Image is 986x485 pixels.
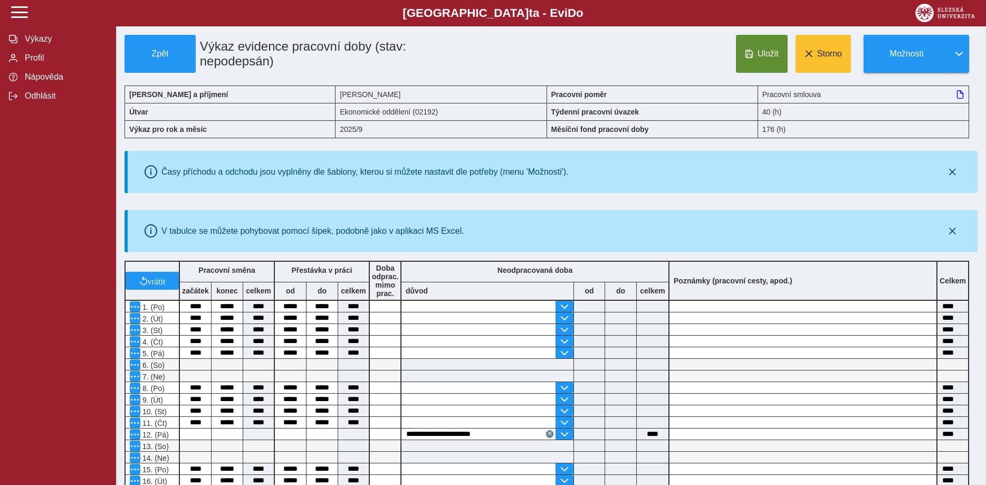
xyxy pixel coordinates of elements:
b: Poznámky (pracovní cesty, apod.) [669,277,797,285]
button: Menu [130,348,140,358]
span: o [576,6,583,20]
button: Menu [130,301,140,312]
b: do [307,287,338,295]
span: Výkazy [22,34,107,44]
b: Měsíční fond pracovní doby [551,125,649,134]
span: 9. (Út) [140,396,163,404]
span: 11. (Čt) [140,419,167,427]
button: Zpět [125,35,196,73]
button: Menu [130,336,140,347]
button: Menu [130,383,140,393]
span: 10. (St) [140,407,167,416]
img: logo_web_su.png [915,4,975,22]
button: Menu [130,325,140,335]
b: Neodpracovaná doba [497,266,572,274]
span: 15. (Po) [140,465,169,474]
button: Menu [130,359,140,370]
span: Uložit [758,49,779,59]
b: celkem [243,287,274,295]
span: t [529,6,532,20]
span: 1. (Po) [140,303,165,311]
span: Nápověda [22,72,107,82]
b: od [275,287,306,295]
button: vrátit [126,272,179,290]
h1: Výkaz evidence pracovní doby (stav: nepodepsán) [196,35,480,73]
span: 6. (So) [140,361,165,369]
div: V tabulce se můžete pohybovat pomocí šipek, podobně jako v aplikaci MS Excel. [161,226,464,236]
button: Menu [130,313,140,324]
button: Menu [130,394,140,405]
div: 2025/9 [336,120,547,138]
b: začátek [180,287,211,295]
b: Přestávka v práci [291,266,352,274]
button: Storno [796,35,851,73]
span: 2. (Út) [140,315,163,323]
div: 176 (h) [758,120,969,138]
b: [GEOGRAPHIC_DATA] a - Evi [32,6,954,20]
b: důvod [406,287,428,295]
b: Výkaz pro rok a měsíc [129,125,207,134]
b: celkem [338,287,369,295]
b: Pracovní směna [198,266,255,274]
button: Menu [130,406,140,416]
span: vrátit [148,277,166,285]
button: Menu [130,429,140,440]
b: od [574,287,605,295]
div: 40 (h) [758,103,969,120]
div: Časy příchodu a odchodu jsou vyplněny dle šablony, kterou si můžete nastavit dle potřeby (menu 'M... [161,167,569,177]
span: 5. (Pá) [140,349,165,358]
div: Pracovní smlouva [758,85,969,103]
button: Menu [130,417,140,428]
span: Možnosti [873,49,941,59]
button: Možnosti [864,35,949,73]
button: Menu [130,464,140,474]
div: Ekonomické oddělení (02192) [336,103,547,120]
b: [PERSON_NAME] a příjmení [129,90,228,99]
span: 7. (Ne) [140,373,165,381]
span: Odhlásit [22,91,107,101]
span: Zpět [129,49,191,59]
b: Útvar [129,108,148,116]
b: Doba odprac. mimo prac. [372,264,399,298]
span: 8. (Po) [140,384,165,393]
span: Profil [22,53,107,63]
b: Pracovní poměr [551,90,607,99]
button: Menu [130,441,140,451]
div: [PERSON_NAME] [336,85,547,103]
span: 13. (So) [140,442,169,451]
b: Celkem [940,277,966,285]
span: 3. (St) [140,326,162,335]
span: Storno [817,49,842,59]
button: Uložit [736,35,788,73]
b: do [605,287,636,295]
button: Menu [130,452,140,463]
b: konec [212,287,243,295]
span: 14. (Ne) [140,454,169,462]
span: 12. (Pá) [140,431,169,439]
span: D [568,6,576,20]
b: Týdenní pracovní úvazek [551,108,639,116]
span: 4. (Čt) [140,338,163,346]
button: Menu [130,371,140,382]
b: celkem [637,287,668,295]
